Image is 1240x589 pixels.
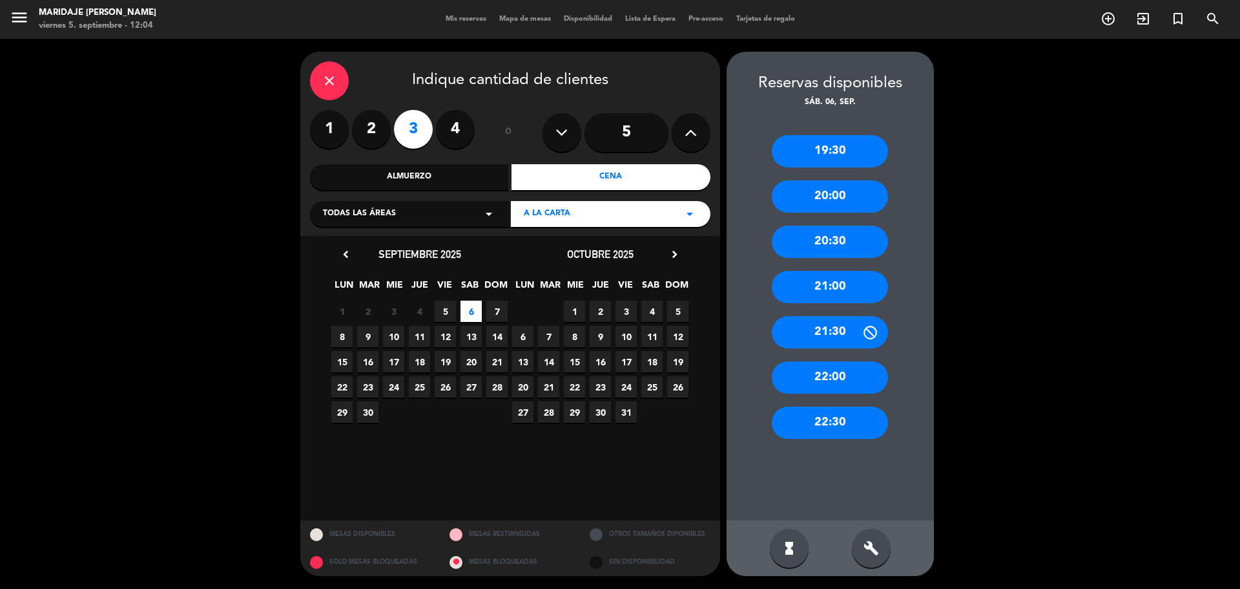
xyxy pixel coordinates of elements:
[727,71,934,96] div: Reservas disponibles
[1100,11,1116,27] i: add_circle_outline
[564,301,585,322] span: 1
[486,326,508,347] span: 14
[323,208,396,220] span: Todas las áreas
[667,301,688,322] span: 5
[564,351,585,372] span: 15
[539,277,561,299] span: MAR
[772,407,888,439] div: 22:30
[409,376,430,398] span: 25
[409,326,430,347] span: 11
[641,301,663,322] span: 4
[357,376,378,398] span: 23
[772,316,888,348] div: 21:30
[409,277,430,299] span: JUE
[331,351,353,372] span: 15
[590,301,611,322] span: 2
[10,8,29,27] i: menu
[619,16,682,23] span: Lista de Espera
[488,110,530,155] div: ó
[590,351,611,372] span: 16
[394,110,433,149] label: 3
[512,376,533,398] span: 20
[440,548,580,576] div: MESAS BLOQUEADAS
[300,520,440,548] div: MESAS DISPONIBLES
[357,402,378,423] span: 30
[322,73,337,89] i: close
[493,16,557,23] span: Mapa de mesas
[358,277,380,299] span: MAR
[524,208,570,220] span: A LA CARTA
[557,16,619,23] span: Disponibilidad
[512,164,710,190] div: Cena
[357,351,378,372] span: 16
[383,301,404,322] span: 3
[383,326,404,347] span: 10
[383,351,404,372] span: 17
[1205,11,1221,27] i: search
[514,277,535,299] span: LUN
[310,61,710,100] div: Indique cantidad de clientes
[435,376,456,398] span: 26
[435,351,456,372] span: 19
[383,376,404,398] span: 24
[538,402,559,423] span: 28
[486,376,508,398] span: 28
[641,351,663,372] span: 18
[667,376,688,398] span: 26
[667,351,688,372] span: 19
[580,520,720,548] div: OTROS TAMAÑOS DIPONIBLES
[772,180,888,213] div: 20:00
[484,277,506,299] span: DOM
[590,376,611,398] span: 23
[486,351,508,372] span: 21
[640,277,661,299] span: SAB
[1135,11,1151,27] i: exit_to_app
[567,248,634,261] span: octubre 2025
[564,277,586,299] span: MIE
[538,326,559,347] span: 7
[538,376,559,398] span: 21
[682,206,697,222] i: arrow_drop_down
[310,110,349,149] label: 1
[730,16,801,23] span: Tarjetas de regalo
[727,96,934,109] div: sáb. 06, sep.
[486,301,508,322] span: 7
[339,248,353,261] i: chevron_left
[333,277,355,299] span: LUN
[590,402,611,423] span: 30
[460,326,482,347] span: 13
[564,326,585,347] span: 8
[668,248,681,261] i: chevron_right
[538,351,559,372] span: 14
[439,16,493,23] span: Mis reservas
[436,110,475,149] label: 4
[641,376,663,398] span: 25
[667,326,688,347] span: 12
[580,548,720,576] div: SIN DISPONIBILIDAD
[512,351,533,372] span: 13
[460,301,482,322] span: 6
[435,301,456,322] span: 5
[512,326,533,347] span: 6
[435,326,456,347] span: 12
[615,376,637,398] span: 24
[39,19,156,32] div: viernes 5. septiembre - 12:04
[615,326,637,347] span: 10
[378,248,461,261] span: septiembre 2025
[460,376,482,398] span: 27
[615,351,637,372] span: 17
[331,376,353,398] span: 22
[331,402,353,423] span: 29
[459,277,480,299] span: SAB
[434,277,455,299] span: VIE
[512,402,533,423] span: 27
[863,541,879,556] i: build
[357,301,378,322] span: 2
[481,206,497,222] i: arrow_drop_down
[590,277,611,299] span: JUE
[564,402,585,423] span: 29
[440,520,580,548] div: MESAS RESTRINGIDAS
[772,135,888,167] div: 19:30
[615,301,637,322] span: 3
[665,277,687,299] span: DOM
